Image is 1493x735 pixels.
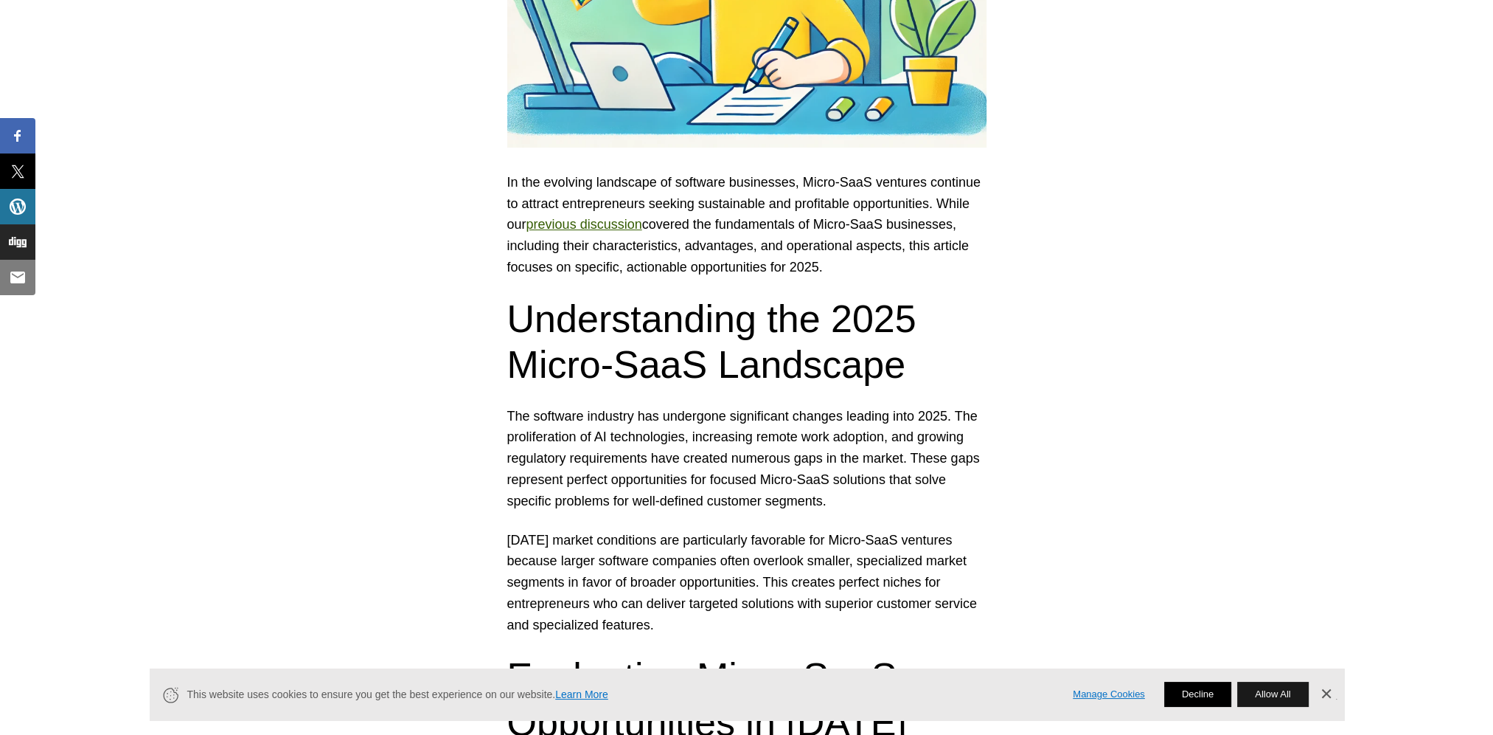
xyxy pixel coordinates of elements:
p: The software industry has undergone significant changes leading into 2025. The proliferation of A... [507,406,986,512]
a: Learn More [555,689,608,700]
svg: Cookie Icon [161,686,180,704]
p: [DATE] market conditions are particularly favorable for Micro-SaaS ventures because larger softwa... [507,530,986,636]
p: In the evolving landscape of software businesses, Micro-SaaS ventures continue to attract entrepr... [507,172,986,278]
h2: Understanding the 2025 Micro-SaaS Landscape [507,296,986,388]
a: Dismiss Banner [1315,683,1337,705]
a: previous discussion [526,217,642,232]
span: This website uses cookies to ensure you get the best experience on our website. [187,687,1053,703]
button: Allow All [1237,682,1308,707]
button: Decline [1164,682,1231,707]
a: Manage Cookies [1073,687,1145,703]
